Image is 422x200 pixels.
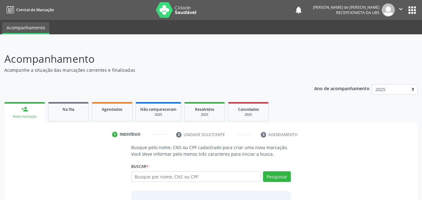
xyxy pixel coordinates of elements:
div: Nova marcação [9,114,41,119]
span: Resolvidos [195,107,214,112]
div: [PERSON_NAME] de [PERSON_NAME] [313,5,380,10]
span: Agendados [102,107,122,112]
label: Buscar [131,162,148,171]
div: person_add [21,106,28,113]
button: apps [407,5,418,16]
a: Central de Marcação [4,5,54,15]
a: Acompanhamento [2,22,49,34]
span: Na fila [62,107,74,112]
span: Recepcionista da UBS [336,10,380,15]
div: 2025 [233,112,264,117]
p: Acompanhe a situação das marcações correntes e finalizadas [4,67,294,73]
button:  [395,3,407,17]
i:  [397,6,404,12]
p: Ano de acompanhamento [314,84,370,92]
span: Central de Marcação [16,7,54,12]
span: Não compareceram [140,107,176,112]
img: img [382,3,395,17]
div: 2025 [189,112,220,117]
span: Cancelados [238,107,259,112]
p: Busque pelo nome, CNS ou CPF cadastrado para criar uma nova marcação. Você deve informar pelo men... [131,144,291,157]
div: 1 [112,132,118,137]
div: 2025 [140,112,176,117]
p: Acompanhamento [4,51,294,67]
button: notifications [294,6,303,14]
input: Busque por nome, CNS ou CPF [131,171,261,182]
div: Indivíduo [120,132,141,137]
button: Pesquisar [263,171,291,182]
